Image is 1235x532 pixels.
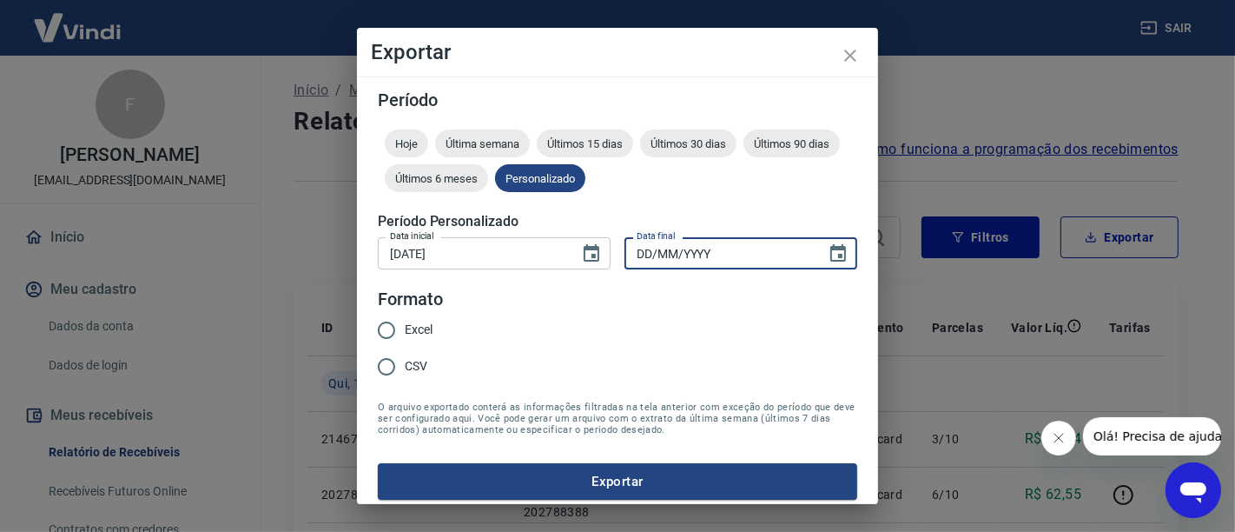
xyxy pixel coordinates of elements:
[640,130,736,157] div: Últimos 30 dias
[390,229,434,243] label: Data inicial
[743,130,840,157] div: Últimos 90 dias
[405,321,433,339] span: Excel
[1083,417,1221,456] iframe: Mensagem da empresa
[537,130,633,157] div: Últimos 15 dias
[10,12,146,26] span: Olá! Precisa de ajuda?
[405,357,427,376] span: CSV
[743,137,840,150] span: Últimos 90 dias
[435,130,530,157] div: Última semana
[378,213,857,230] h5: Período Personalizado
[537,137,633,150] span: Últimos 15 dias
[378,91,857,109] h5: Período
[574,236,609,271] button: Choose date, selected date is 17 de set de 2025
[821,236,855,271] button: Choose date
[378,463,857,500] button: Exportar
[371,42,864,63] h4: Exportar
[829,35,871,76] button: close
[1041,421,1076,456] iframe: Fechar mensagem
[435,137,530,150] span: Última semana
[1166,462,1221,518] iframe: Botão para abrir a janela de mensagens
[495,164,585,192] div: Personalizado
[378,402,857,436] span: O arquivo exportado conterá as informações filtradas na tela anterior com exceção do período que ...
[640,137,736,150] span: Últimos 30 dias
[385,130,428,157] div: Hoje
[378,287,443,312] legend: Formato
[385,164,488,192] div: Últimos 6 meses
[624,237,814,269] input: DD/MM/YYYY
[378,237,567,269] input: DD/MM/YYYY
[495,172,585,185] span: Personalizado
[385,172,488,185] span: Últimos 6 meses
[637,229,676,243] label: Data final
[385,137,428,150] span: Hoje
